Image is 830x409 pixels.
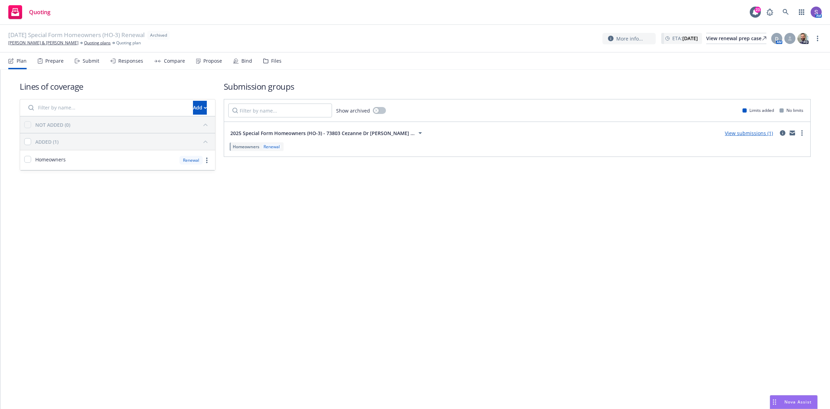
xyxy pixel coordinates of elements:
[743,107,774,113] div: Limits added
[193,101,207,115] button: Add
[755,7,761,13] div: 23
[725,130,773,136] a: View submissions (1)
[8,31,145,40] span: [DATE] Special Form Homeowners (HO-3) Renewal
[179,156,203,165] div: Renewal
[150,32,167,38] span: Archived
[35,156,66,163] span: Homeowners
[602,33,656,44] button: More info...
[798,129,806,137] a: more
[6,2,53,22] a: Quoting
[203,58,222,64] div: Propose
[672,35,698,42] span: ETA :
[35,121,70,128] div: NOT ADDED (0)
[8,40,79,46] a: [PERSON_NAME] & [PERSON_NAME]
[83,58,99,64] div: Submit
[763,5,777,19] a: Report a Bug
[116,40,141,46] span: Quoting plan
[797,33,809,44] img: photo
[706,33,766,44] a: View renewal prep case
[262,144,281,150] div: Renewal
[336,107,370,114] span: Show archived
[233,144,259,150] span: Homeowners
[20,81,215,92] h1: Lines of coverage
[780,107,803,113] div: No limits
[775,35,778,42] span: D
[45,58,64,64] div: Prepare
[271,58,282,64] div: Files
[784,399,812,405] span: Nova Assist
[779,5,793,19] a: Search
[84,40,111,46] a: Quoting plans
[228,126,426,140] button: 2025 Special Form Homeowners (HO-3) - 73803 Cezanne Dr [PERSON_NAME] ...
[682,35,698,42] strong: [DATE]
[770,395,818,409] button: Nova Assist
[118,58,143,64] div: Responses
[35,136,211,147] button: ADDED (1)
[17,58,27,64] div: Plan
[230,130,415,137] span: 2025 Special Form Homeowners (HO-3) - 73803 Cezanne Dr [PERSON_NAME] ...
[203,156,211,165] a: more
[224,81,811,92] h1: Submission groups
[811,7,822,18] img: photo
[778,129,787,137] a: circleInformation
[164,58,185,64] div: Compare
[813,34,822,43] a: more
[29,9,50,15] span: Quoting
[795,5,809,19] a: Switch app
[35,138,58,145] div: ADDED (1)
[35,119,211,130] button: NOT ADDED (0)
[241,58,252,64] div: Bind
[228,104,332,117] input: Filter by name...
[788,129,796,137] a: mail
[770,395,779,409] div: Drag to move
[24,101,189,115] input: Filter by name...
[616,35,643,42] span: More info...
